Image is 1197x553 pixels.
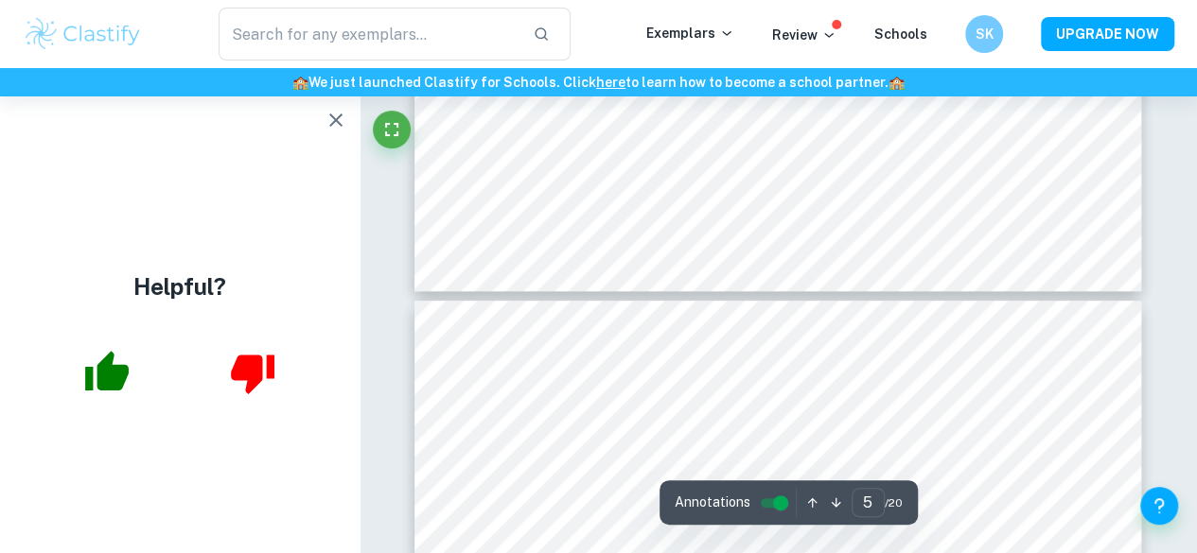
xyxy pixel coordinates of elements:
[885,494,903,511] span: / 20
[772,25,836,45] p: Review
[646,23,734,43] p: Exemplars
[4,72,1193,93] h6: We just launched Clastify for Schools. Click to learn how to become a school partner.
[596,75,625,90] a: here
[133,269,226,303] h4: Helpful?
[373,111,411,148] button: Fullscreen
[292,75,308,90] span: 🏫
[675,493,750,512] span: Annotations
[874,26,927,42] a: Schools
[974,24,995,44] h6: SK
[889,75,905,90] span: 🏫
[219,8,518,60] input: Search for any exemplars...
[23,15,143,53] img: Clastify logo
[1140,487,1178,525] button: Help and Feedback
[965,15,1003,53] button: SK
[1041,17,1174,51] button: UPGRADE NOW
